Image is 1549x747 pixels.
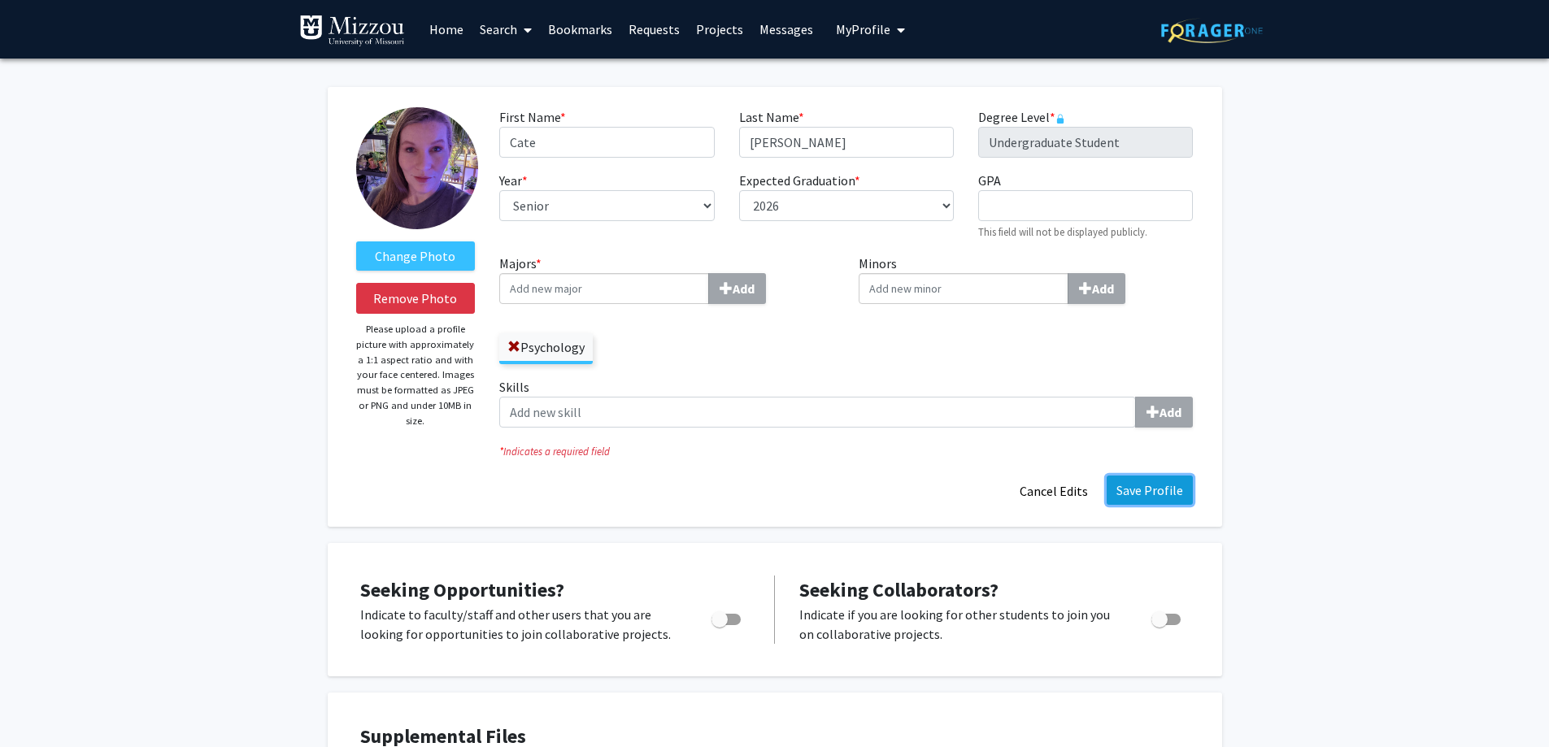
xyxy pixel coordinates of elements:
[688,1,751,58] a: Projects
[978,107,1065,127] label: Degree Level
[1055,114,1065,124] svg: This information is provided and automatically updated by University of Missouri and is not edita...
[799,577,999,602] span: Seeking Collaborators?
[978,225,1147,238] small: This field will not be displayed publicly.
[360,577,564,602] span: Seeking Opportunities?
[751,1,821,58] a: Messages
[499,444,1193,459] i: Indicates a required field
[499,107,566,127] label: First Name
[356,322,476,428] p: Please upload a profile picture with approximately a 1:1 aspect ratio and with your face centered...
[1135,397,1193,428] button: Skills
[799,605,1120,644] p: Indicate if you are looking for other students to join you on collaborative projects.
[356,107,478,229] img: Profile Picture
[472,1,540,58] a: Search
[739,107,804,127] label: Last Name
[499,397,1136,428] input: SkillsAdd
[499,254,834,304] label: Majors
[859,254,1194,304] label: Minors
[360,605,681,644] p: Indicate to faculty/staff and other users that you are looking for opportunities to join collabor...
[836,21,890,37] span: My Profile
[733,280,755,297] b: Add
[540,1,620,58] a: Bookmarks
[356,283,476,314] button: Remove Photo
[1160,404,1181,420] b: Add
[421,1,472,58] a: Home
[620,1,688,58] a: Requests
[1161,18,1263,43] img: ForagerOne Logo
[739,171,860,190] label: Expected Graduation
[1068,273,1125,304] button: Minors
[299,15,405,47] img: University of Missouri Logo
[499,377,1193,428] label: Skills
[1092,280,1114,297] b: Add
[859,273,1068,304] input: MinorsAdd
[1107,476,1193,505] button: Save Profile
[1009,476,1099,506] button: Cancel Edits
[499,171,528,190] label: Year
[499,333,593,361] label: Psychology
[708,273,766,304] button: Majors*
[12,674,69,735] iframe: Chat
[1145,605,1190,629] div: Toggle
[499,273,709,304] input: Majors*Add
[978,171,1001,190] label: GPA
[356,241,476,271] label: ChangeProfile Picture
[705,605,750,629] div: Toggle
